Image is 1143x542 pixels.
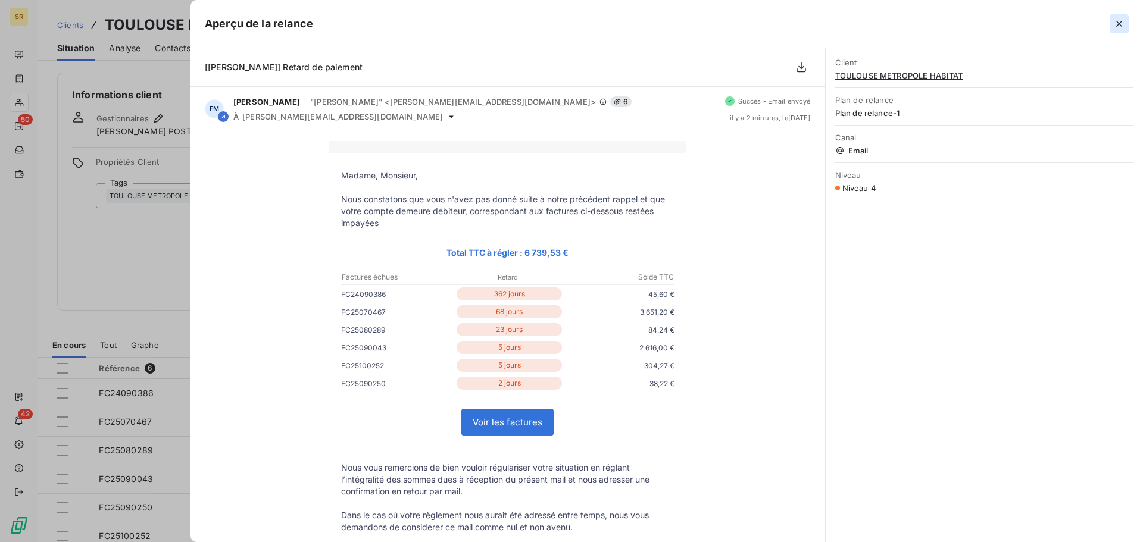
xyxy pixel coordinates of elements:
[835,71,1133,80] span: TOULOUSE METROPOLE HABITAT
[610,96,632,107] span: 6
[341,377,454,390] p: FC25090250
[835,146,1133,155] span: Email
[304,98,307,105] span: -
[457,287,562,300] p: 362 jours
[835,108,1133,118] span: Plan de relance-1
[341,246,674,259] p: Total TTC à régler : 6 739,53 €
[457,341,562,354] p: 5 jours
[457,377,562,390] p: 2 jours
[341,288,454,300] p: FC24090386
[457,305,562,318] p: 68 jours
[342,272,452,283] p: Factures échues
[341,324,454,336] p: FC25080289
[205,99,224,118] div: FM
[233,112,239,121] span: À
[341,170,674,181] p: Madame, Monsieur,
[835,133,1133,142] span: Canal
[564,377,674,390] p: 38,22 €
[738,98,811,105] span: Succès - Email envoyé
[564,324,674,336] p: 84,24 €
[835,170,1133,180] span: Niveau
[233,97,300,106] span: [PERSON_NAME]
[564,342,674,354] p: 2 616,00 €
[564,306,674,318] p: 3 651,20 €
[564,359,674,372] p: 304,27 €
[310,97,596,106] span: "[PERSON_NAME]" <[PERSON_NAME][EMAIL_ADDRESS][DOMAIN_NAME]>
[341,342,454,354] p: FC25090043
[341,193,674,229] p: Nous constatons que vous n'avez pas donné suite à notre précédent rappel et que votre compte deme...
[205,15,313,32] h5: Aperçu de la relance
[452,272,563,283] p: Retard
[242,112,443,121] span: [PERSON_NAME][EMAIL_ADDRESS][DOMAIN_NAME]
[205,62,363,72] span: [[PERSON_NAME]] Retard de paiement
[341,359,454,372] p: FC25100252
[341,306,454,318] p: FC25070467
[564,288,674,300] p: 45,60 €
[564,272,674,283] p: Solde TTC
[341,462,674,497] p: Nous vous remercions de bien vouloir régulariser votre situation en réglant l’intégralité des som...
[835,58,1133,67] span: Client
[457,359,562,372] p: 5 jours
[842,183,876,193] span: Niveau 4
[457,323,562,336] p: 23 jours
[341,509,674,533] p: Dans le cas où votre règlement nous aurait été adressé entre temps, nous vous demandons de consid...
[462,409,553,435] a: Voir les factures
[835,95,1133,105] span: Plan de relance
[730,114,811,121] span: il y a 2 minutes , le [DATE]
[1103,502,1131,530] iframe: Intercom live chat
